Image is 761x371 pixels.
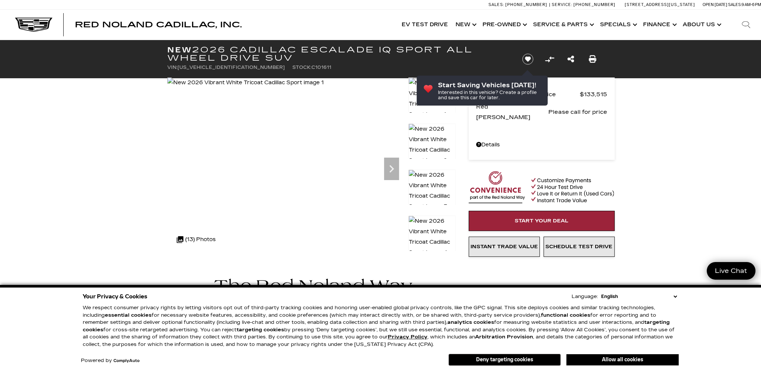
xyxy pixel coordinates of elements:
[544,237,615,257] a: Schedule Test Drive
[703,2,727,7] span: Open [DATE]
[488,3,549,7] a: Sales: [PHONE_NUMBER]
[552,2,572,7] span: Service:
[75,20,242,29] span: Red Noland Cadillac, Inc.
[177,65,285,70] span: [US_VEHICLE_IDENTIFICATION_NUMBER]
[505,2,547,7] span: [PHONE_NUMBER]
[167,77,324,88] img: New 2026 Vibrant White Tricoat Cadillac Sport image 1
[75,21,242,28] a: Red Noland Cadillac, Inc.
[549,3,617,7] a: Service: [PHONE_NUMBER]
[469,237,540,257] a: Instant Trade Value
[408,170,456,212] img: New 2026 Vibrant White Tricoat Cadillac Sport image 3
[83,319,670,333] strong: targeting cookies
[398,10,452,40] a: EV Test Drive
[83,291,147,302] span: Your Privacy & Cookies
[384,158,399,180] div: Next
[476,89,607,100] a: MSRP - Total Vehicle Price $133,515
[679,10,724,40] a: About Us
[541,312,590,318] strong: functional cookies
[167,45,192,54] strong: New
[167,46,510,62] h1: 2026 Cadillac ESCALADE IQ Sport All Wheel Drive SUV
[580,89,607,100] span: $133,515
[475,334,533,340] strong: Arbitration Provision
[544,54,555,65] button: Compare vehicle
[625,2,695,7] a: [STREET_ADDRESS][US_STATE]
[476,101,607,122] a: Red [PERSON_NAME] Please call for price
[728,2,742,7] span: Sales:
[476,89,580,100] span: MSRP - Total Vehicle Price
[479,10,529,40] a: Pre-Owned
[567,54,574,64] a: Share this New 2026 Cadillac ESCALADE IQ Sport All Wheel Drive SUV
[742,2,761,7] span: 9 AM-6 PM
[599,293,679,300] select: Language Select
[469,211,615,231] a: Start Your Deal
[237,327,284,333] strong: targeting cookies
[639,10,679,40] a: Finance
[292,65,311,70] span: Stock:
[529,10,596,40] a: Service & Parts
[448,354,561,366] button: Deny targeting cookies
[388,334,427,340] a: Privacy Policy
[408,124,456,166] img: New 2026 Vibrant White Tricoat Cadillac Sport image 2
[471,244,538,250] span: Instant Trade Value
[476,140,607,150] a: Details
[548,107,607,117] span: Please call for price
[566,354,679,365] button: Allow all cookies
[596,10,639,40] a: Specials
[15,18,52,32] img: Cadillac Dark Logo with Cadillac White Text
[81,358,140,363] div: Powered by
[515,218,569,224] span: Start Your Deal
[707,262,755,280] a: Live Chat
[589,54,596,64] a: Print this New 2026 Cadillac ESCALADE IQ Sport All Wheel Drive SUV
[105,312,152,318] strong: essential cookies
[83,304,679,348] p: We respect consumer privacy rights by letting visitors opt out of third-party tracking cookies an...
[711,267,751,275] span: Live Chat
[167,65,177,70] span: VIN:
[476,101,548,122] span: Red [PERSON_NAME]
[452,10,479,40] a: New
[520,53,536,65] button: Save vehicle
[447,319,494,325] strong: analytics cookies
[408,77,456,120] img: New 2026 Vibrant White Tricoat Cadillac Sport image 1
[311,65,331,70] span: C101611
[488,2,504,7] span: Sales:
[573,2,615,7] span: [PHONE_NUMBER]
[545,244,612,250] span: Schedule Test Drive
[113,359,140,363] a: ComplyAuto
[173,231,219,249] div: (13) Photos
[572,294,598,299] div: Language:
[408,216,456,258] img: New 2026 Vibrant White Tricoat Cadillac Sport image 4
